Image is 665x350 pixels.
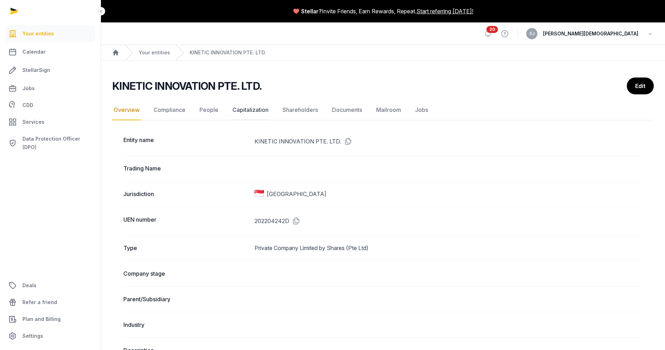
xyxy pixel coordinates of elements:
span: Stellar? [301,7,322,15]
span: Data Protection Officer (DPO) [22,135,92,152]
a: Your entities [139,49,170,56]
nav: Breadcrumb [101,45,665,61]
span: Calendar [22,48,46,56]
dt: UEN number [123,215,249,227]
a: Overview [112,100,141,120]
a: Calendar [6,43,95,60]
a: People [198,100,220,120]
dt: Trading Name [123,164,249,173]
dd: 202204242D [255,215,643,227]
a: Data Protection Officer (DPO) [6,132,95,154]
a: Settings [6,328,95,344]
span: Plan and Billing [22,315,61,323]
a: Documents [331,100,364,120]
a: Jobs [414,100,429,120]
h2: KINETIC INNOVATION PTE. LTD. [112,80,262,92]
a: Capitalization [231,100,270,120]
dd: KINETIC INNOVATION PTE. LTD. [255,136,643,147]
a: CDD [6,98,95,112]
span: Refer a friend [22,298,57,307]
span: StellarSign [22,66,50,74]
span: SJ [529,32,535,36]
a: Shareholders [281,100,319,120]
dd: Private Company Limited by Shares (Pte Ltd) [255,244,643,252]
a: StellarSign [6,62,95,79]
dt: Parent/Subsidiary [123,295,249,303]
dt: Type [123,244,249,252]
dt: Entity name [123,136,249,147]
span: [PERSON_NAME][DEMOGRAPHIC_DATA] [543,29,638,38]
span: [GEOGRAPHIC_DATA] [267,190,326,198]
a: Services [6,114,95,130]
a: Refer a friend [6,294,95,311]
nav: Tabs [112,100,654,120]
dt: Industry [123,321,249,329]
a: Jobs [6,80,95,97]
a: Plan and Billing [6,311,95,328]
span: Your entities [22,29,54,38]
span: Settings [22,332,43,340]
dt: Company stage [123,269,249,278]
a: Mailroom [375,100,402,120]
span: Jobs [22,84,35,93]
span: 20 [487,26,498,33]
a: Deals [6,277,95,294]
a: Compliance [152,100,187,120]
dt: Jurisdiction [123,190,249,198]
a: KINETIC INNOVATION PTE. LTD. [190,49,266,56]
iframe: Chat Widget [539,269,665,350]
span: Services [22,118,45,126]
a: Start referring [DATE]! [416,7,473,15]
a: Edit [627,78,654,94]
button: SJ [526,28,537,39]
span: Deals [22,281,36,290]
a: Your entities [6,25,95,42]
span: CDD [22,101,33,109]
